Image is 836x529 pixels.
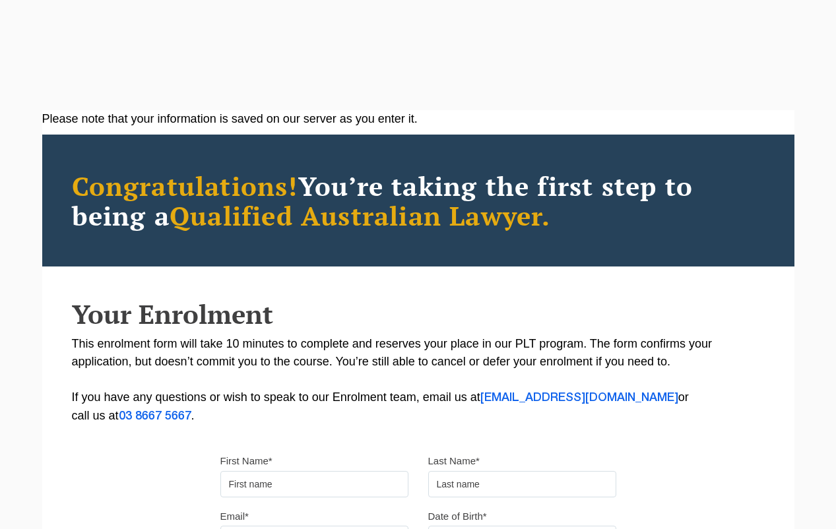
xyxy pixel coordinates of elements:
a: [EMAIL_ADDRESS][DOMAIN_NAME] [480,392,678,403]
input: First name [220,471,408,497]
span: Qualified Australian Lawyer. [170,198,551,233]
label: Last Name* [428,454,480,468]
label: First Name* [220,454,273,468]
span: Congratulations! [72,168,298,203]
input: Last name [428,471,616,497]
h2: Your Enrolment [72,299,765,328]
p: This enrolment form will take 10 minutes to complete and reserves your place in our PLT program. ... [72,335,765,425]
label: Email* [220,510,249,523]
h2: You’re taking the first step to being a [72,171,765,230]
div: Please note that your information is saved on our server as you enter it. [42,110,794,128]
a: 03 8667 5667 [119,411,191,421]
label: Date of Birth* [428,510,487,523]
